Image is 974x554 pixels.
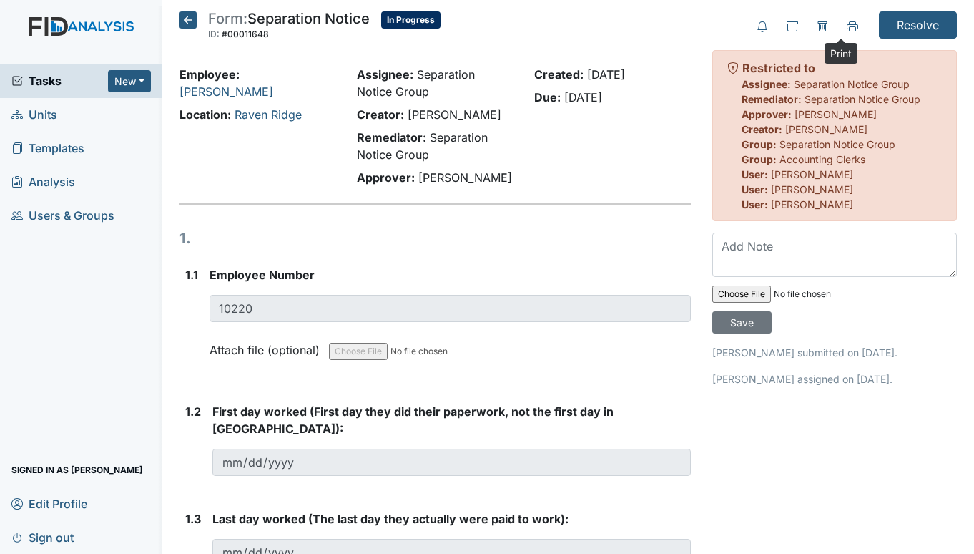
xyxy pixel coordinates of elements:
[825,43,857,64] div: Print
[418,170,512,185] span: [PERSON_NAME]
[11,459,143,481] span: Signed in as [PERSON_NAME]
[742,93,802,105] strong: Remediator:
[357,107,404,122] strong: Creator:
[742,198,768,210] strong: User:
[779,153,865,165] span: Accounting Clerks
[179,67,240,82] strong: Employee:
[712,345,957,360] p: [PERSON_NAME] submitted on [DATE].
[381,11,441,29] span: In Progress
[408,107,501,122] span: [PERSON_NAME]
[11,171,75,193] span: Analysis
[108,70,151,92] button: New
[712,371,957,387] p: [PERSON_NAME] assigned on [DATE].
[11,526,74,548] span: Sign out
[210,334,325,359] label: Attach file (optional)
[742,168,768,180] strong: User:
[742,78,791,90] strong: Assignee:
[742,123,782,135] strong: Creator:
[357,170,415,185] strong: Approver:
[771,183,853,195] span: [PERSON_NAME]
[185,266,198,283] label: 1.1
[179,107,231,122] strong: Location:
[712,311,772,334] input: Save
[534,90,561,105] strong: Due:
[357,67,413,82] strong: Assignee:
[11,104,57,126] span: Units
[564,90,602,105] span: [DATE]
[179,228,691,249] h1: 1.
[771,198,853,210] span: [PERSON_NAME]
[785,123,867,135] span: [PERSON_NAME]
[795,108,877,120] span: [PERSON_NAME]
[185,403,201,420] label: 1.2
[742,108,792,120] strong: Approver:
[222,29,269,39] span: #00011648
[11,205,114,227] span: Users & Groups
[879,11,957,39] input: Resolve
[742,153,777,165] strong: Group:
[235,107,302,122] a: Raven Ridge
[11,492,87,515] span: Edit Profile
[742,61,815,75] strong: Restricted to
[212,512,569,526] span: Last day worked (The last day they actually were paid to work):
[805,93,920,105] span: Separation Notice Group
[534,67,584,82] strong: Created:
[357,130,426,145] strong: Remediator:
[779,138,895,150] span: Separation Notice Group
[208,11,370,43] div: Separation Notice
[742,138,777,150] strong: Group:
[185,510,201,528] label: 1.3
[794,78,910,90] span: Separation Notice Group
[11,72,108,89] a: Tasks
[742,183,768,195] strong: User:
[210,268,315,282] span: Employee Number
[212,404,614,436] span: First day worked (First day they did their paperwork, not the first day in [GEOGRAPHIC_DATA]):
[208,10,247,27] span: Form:
[11,137,84,160] span: Templates
[208,29,220,39] span: ID:
[179,84,273,99] a: [PERSON_NAME]
[771,168,853,180] span: [PERSON_NAME]
[587,67,625,82] span: [DATE]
